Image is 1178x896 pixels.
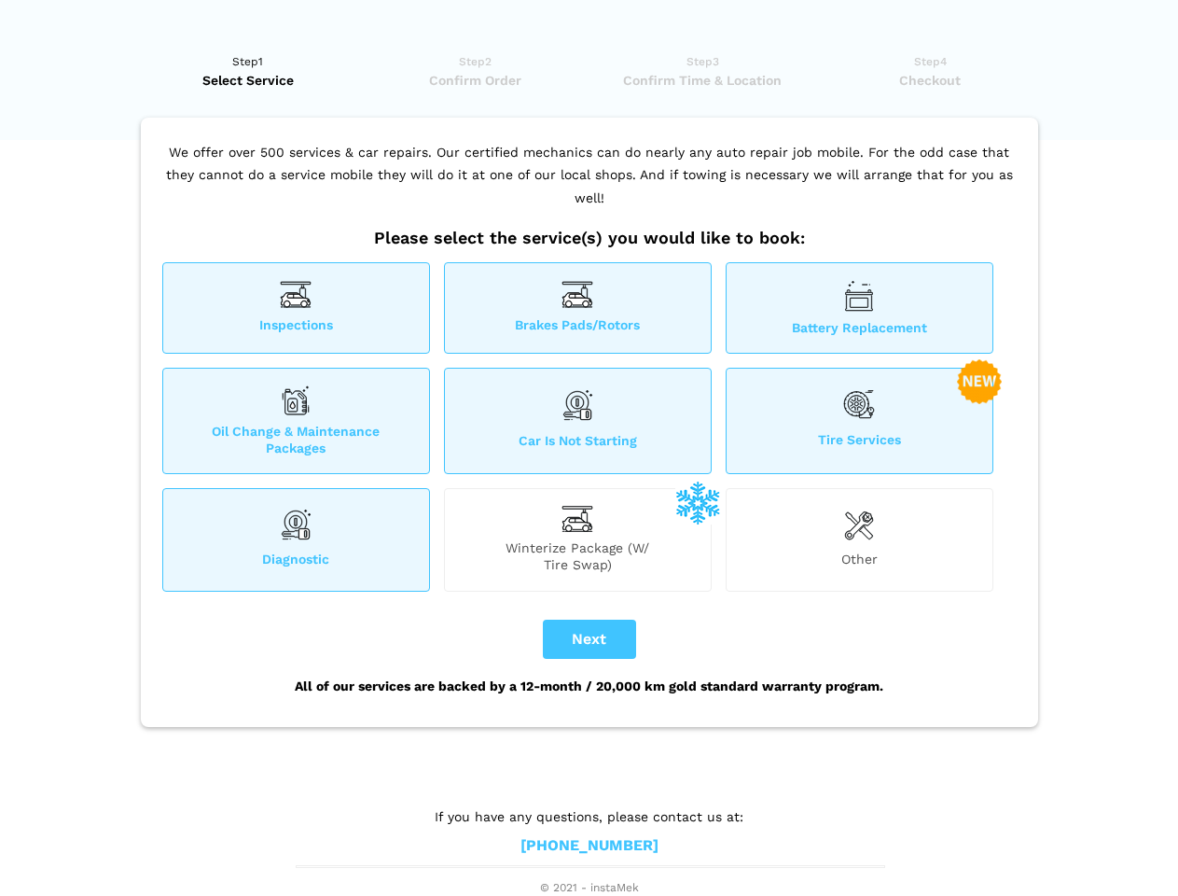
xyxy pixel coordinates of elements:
[163,551,429,573] span: Diagnostic
[445,432,711,456] span: Car is not starting
[823,52,1038,90] a: Step4
[957,359,1002,404] img: new-badge-2-48.png
[543,620,636,659] button: Next
[141,52,356,90] a: Step1
[595,71,811,90] span: Confirm Time & Location
[727,431,992,456] span: Tire Services
[520,836,658,856] a: [PHONE_NUMBER]
[296,806,883,827] p: If you have any questions, please contact us at:
[675,480,720,525] img: winterize-icon_1.png
[727,319,992,336] span: Battery Replacement
[367,71,583,90] span: Confirm Order
[158,228,1021,248] h2: Please select the service(s) you would like to book:
[163,316,429,336] span: Inspections
[823,71,1038,90] span: Checkout
[158,141,1021,229] p: We offer over 500 services & car repairs. Our certified mechanics can do nearly any auto repair j...
[445,316,711,336] span: Brakes Pads/Rotors
[296,881,883,896] span: © 2021 - instaMek
[141,71,356,90] span: Select Service
[163,423,429,456] span: Oil Change & Maintenance Packages
[367,52,583,90] a: Step2
[445,539,711,573] span: Winterize Package (W/ Tire Swap)
[727,551,992,573] span: Other
[595,52,811,90] a: Step3
[158,659,1021,713] div: All of our services are backed by a 12-month / 20,000 km gold standard warranty program.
